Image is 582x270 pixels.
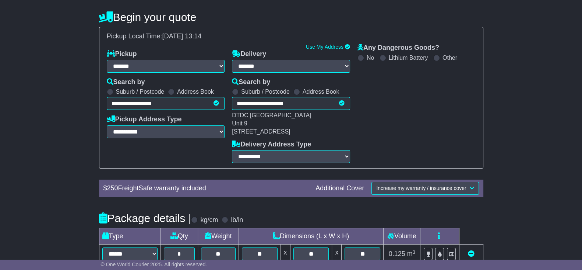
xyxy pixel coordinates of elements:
[306,44,343,50] a: Use My Address
[101,262,207,267] span: © One World Courier 2025. All rights reserved.
[198,228,239,245] td: Weight
[103,32,479,41] div: Pickup Local Time:
[161,228,198,245] td: Qty
[241,88,290,95] label: Suburb / Postcode
[442,54,457,61] label: Other
[239,228,384,245] td: Dimensions (L x W x H)
[232,128,290,135] span: [STREET_ADDRESS]
[107,78,145,86] label: Search by
[389,250,405,257] span: 0.125
[232,120,247,127] span: Unit 9
[367,54,374,61] label: No
[281,245,290,264] td: x
[162,32,202,40] span: [DATE] 13:14
[371,182,479,195] button: Increase my warranty / insurance cover
[384,228,420,245] td: Volume
[232,141,311,149] label: Delivery Address Type
[376,185,466,191] span: Increase my warranty / insurance cover
[107,115,182,124] label: Pickup Address Type
[232,50,266,58] label: Delivery
[413,249,416,255] sup: 3
[177,88,214,95] label: Address Book
[100,184,312,193] div: $ FreightSafe warranty included
[116,88,165,95] label: Suburb / Postcode
[99,228,161,245] td: Type
[468,250,475,257] a: Remove this item
[200,216,218,224] label: kg/cm
[231,216,243,224] label: lb/in
[232,112,311,118] span: DTDC [GEOGRAPHIC_DATA]
[303,88,339,95] label: Address Book
[99,212,191,224] h4: Package details |
[357,44,439,52] label: Any Dangerous Goods?
[407,250,416,257] span: m
[107,184,118,192] span: 250
[389,54,428,61] label: Lithium Battery
[107,50,137,58] label: Pickup
[332,245,342,264] td: x
[99,11,483,23] h4: Begin your quote
[312,184,368,193] div: Additional Cover
[232,78,270,86] label: Search by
